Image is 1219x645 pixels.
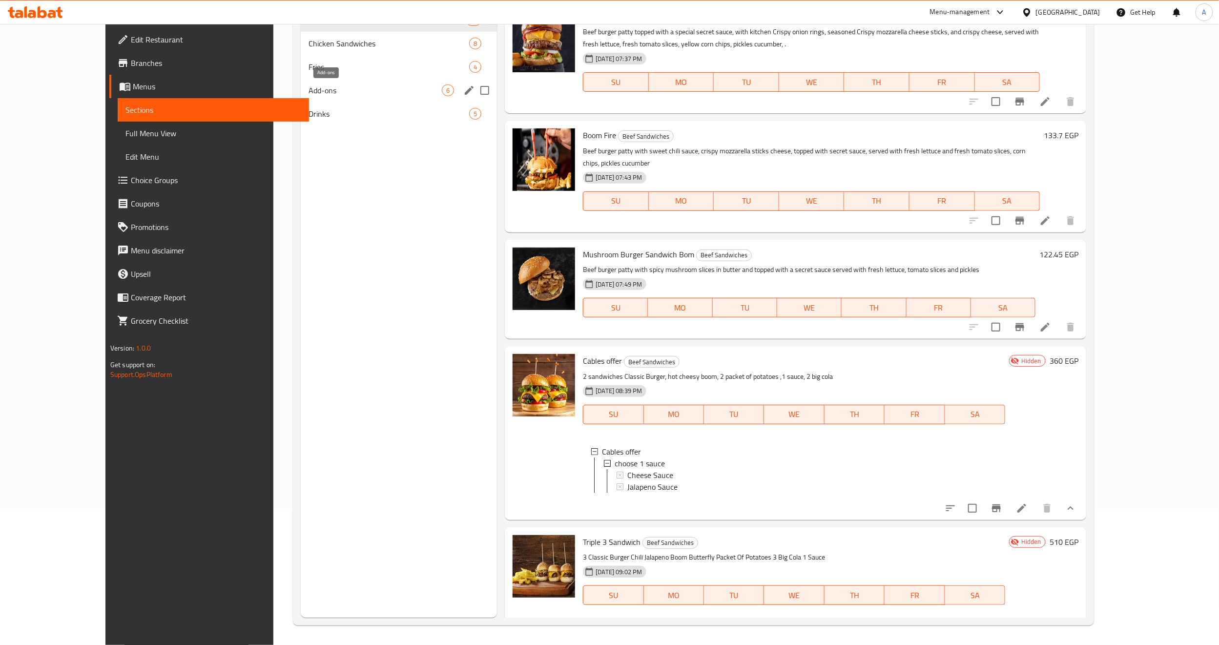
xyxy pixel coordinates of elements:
span: FR [888,407,941,421]
img: Boom Fire [513,128,575,191]
span: TH [848,194,906,208]
button: MO [644,405,704,424]
a: Edit menu item [1016,502,1028,514]
button: SA [945,585,1005,605]
span: 8 [470,39,481,48]
span: MO [653,75,710,89]
button: SA [975,191,1040,211]
span: Beef Sandwiches [643,537,698,548]
span: Upsell [131,268,301,280]
span: Edit Menu [125,151,301,163]
svg: Show Choices [1065,502,1076,514]
button: delete [1059,90,1082,113]
button: SA [971,298,1035,317]
p: 2 sandwiches Classic Burger, hot cheesy boom, 2 packet of potatoes ,1 sauce, 2 big cola [583,371,1005,383]
button: WE [764,405,824,424]
button: TU [704,405,764,424]
span: [DATE] 08:39 PM [592,386,646,395]
button: TH [842,298,906,317]
span: SA [949,588,1001,603]
span: 4 [470,62,481,72]
span: SU [587,194,644,208]
button: TH [825,405,885,424]
a: Menus [109,75,309,98]
span: A [1202,7,1206,18]
div: Fries4 [301,55,497,79]
span: SU [587,75,644,89]
span: TH [846,301,902,315]
span: Version: [110,342,134,354]
button: TU [714,191,779,211]
span: Mushroom Burger Sandwich Bom [583,247,694,262]
button: TH [844,72,909,92]
span: TH [828,407,881,421]
button: MO [644,585,704,605]
span: WE [768,407,820,421]
button: Branch-specific-item [985,497,1008,520]
span: 5 [470,109,481,119]
button: show more [1059,497,1082,520]
span: Drinks [309,108,469,120]
span: Get support on: [110,358,155,371]
button: edit [462,83,476,98]
button: WE [764,585,824,605]
div: items [469,61,481,73]
span: Add-ons [309,84,442,96]
button: SA [975,72,1040,92]
span: SU [587,588,640,603]
span: WE [768,588,820,603]
span: Select to update [986,91,1006,112]
a: Sections [118,98,309,122]
span: MO [652,301,708,315]
span: 1.0.0 [136,342,151,354]
span: Menu disclaimer [131,245,301,256]
span: TU [717,301,773,315]
button: FR [885,405,945,424]
span: MO [648,407,700,421]
span: Sections [125,104,301,116]
span: TU [708,588,760,603]
div: Beef Sandwiches [618,130,674,142]
span: Edit Restaurant [131,34,301,45]
h6: 360 EGP [1050,354,1078,368]
div: items [469,38,481,49]
span: Chicken Sandwiches [309,38,469,49]
button: sort-choices [939,497,962,520]
button: SU [583,298,648,317]
button: MO [648,298,712,317]
a: Edit menu item [1039,321,1051,333]
span: choose 1 sauce [615,458,665,469]
span: TH [848,75,906,89]
button: Branch-specific-item [1008,90,1032,113]
span: Select to update [986,317,1006,337]
span: Cables offer [583,354,622,368]
span: 6 [442,86,454,95]
a: Support.OpsPlatform [110,368,172,381]
span: TU [708,407,760,421]
button: TH [825,585,885,605]
span: SA [979,194,1036,208]
span: Select to update [962,498,983,519]
div: items [469,108,481,120]
button: delete [1059,209,1082,232]
h6: 122.45 EGP [1039,248,1078,261]
span: Triple 3 Sandwich [583,535,640,549]
a: Menu disclaimer [109,239,309,262]
span: WE [783,75,841,89]
span: FR [910,301,967,315]
span: SU [587,407,640,421]
button: FR [909,72,975,92]
span: FR [913,75,971,89]
span: [DATE] 07:49 PM [592,280,646,289]
span: MO [653,194,710,208]
a: Grocery Checklist [109,309,309,333]
p: Beef burger patty with spicy mushroom slices in butter and topped with a secret sauce served with... [583,264,1035,276]
img: Cables offer [513,354,575,416]
div: [GEOGRAPHIC_DATA] [1036,7,1100,18]
button: SU [583,585,643,605]
div: Add-ons6edit [301,79,497,102]
h6: 510 EGP [1050,535,1078,549]
button: Branch-specific-item [1008,315,1032,339]
button: delete [1035,497,1059,520]
span: FR [888,588,941,603]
